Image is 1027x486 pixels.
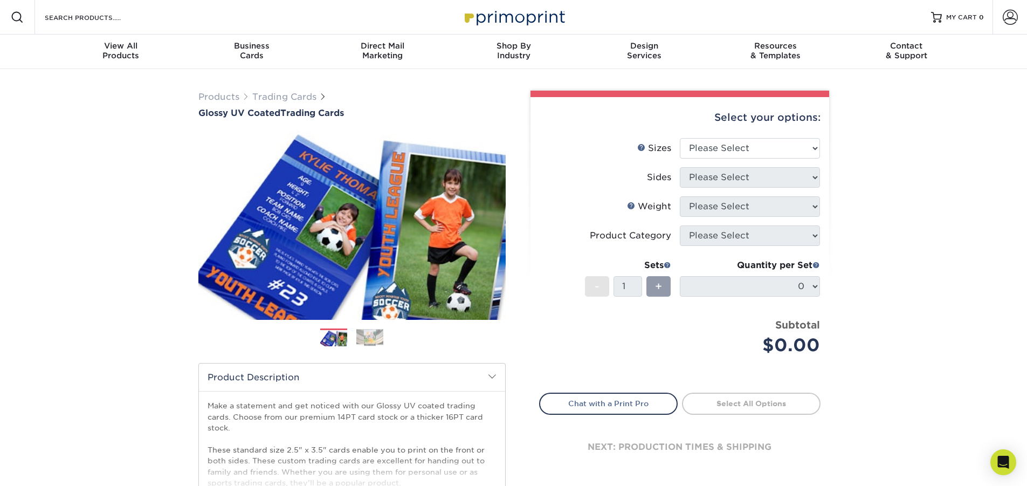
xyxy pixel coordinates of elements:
[356,329,383,346] img: Trading Cards 02
[710,41,841,51] span: Resources
[841,35,972,69] a: Contact& Support
[198,108,280,118] span: Glossy UV Coated
[841,41,972,60] div: & Support
[647,171,671,184] div: Sides
[579,41,710,51] span: Design
[841,41,972,51] span: Contact
[56,35,187,69] a: View AllProducts
[317,41,448,51] span: Direct Mail
[655,278,662,295] span: +
[448,41,579,51] span: Shop By
[186,41,317,60] div: Cards
[710,41,841,60] div: & Templates
[585,259,671,272] div: Sets
[317,41,448,60] div: Marketing
[186,41,317,51] span: Business
[539,393,678,414] a: Chat with a Print Pro
[946,13,977,22] span: MY CART
[688,332,820,358] div: $0.00
[775,319,820,331] strong: Subtotal
[198,108,506,118] h1: Trading Cards
[198,92,239,102] a: Products
[627,200,671,213] div: Weight
[186,35,317,69] a: BusinessCards
[448,35,579,69] a: Shop ByIndustry
[317,35,448,69] a: Direct MailMarketing
[579,41,710,60] div: Services
[252,92,316,102] a: Trading Cards
[682,393,821,414] a: Select All Options
[44,11,149,24] input: SEARCH PRODUCTS.....
[448,41,579,60] div: Industry
[579,35,710,69] a: DesignServices
[539,415,821,480] div: next: production times & shipping
[539,97,821,138] div: Select your options:
[710,35,841,69] a: Resources& Templates
[680,259,820,272] div: Quantity per Set
[979,13,984,21] span: 0
[56,41,187,60] div: Products
[56,41,187,51] span: View All
[990,449,1016,475] div: Open Intercom Messenger
[595,278,599,295] span: -
[320,329,347,348] img: Trading Cards 01
[460,5,568,29] img: Primoprint
[590,229,671,242] div: Product Category
[198,108,506,118] a: Glossy UV CoatedTrading Cards
[199,364,505,391] h2: Product Description
[198,119,506,332] img: Glossy UV Coated 01
[637,142,671,155] div: Sizes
